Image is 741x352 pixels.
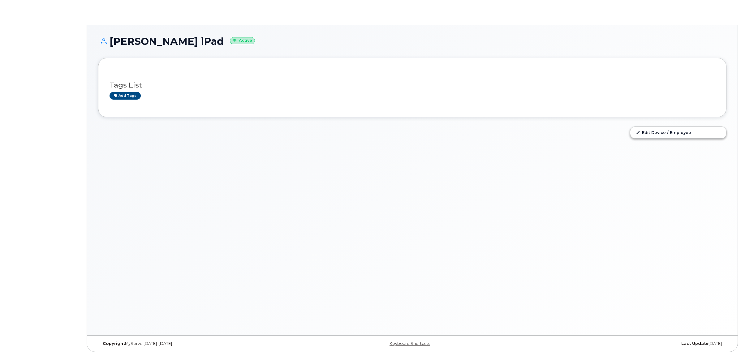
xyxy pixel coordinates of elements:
[517,341,726,346] div: [DATE]
[630,127,726,138] a: Edit Device / Employee
[103,341,125,346] strong: Copyright
[390,341,430,346] a: Keyboard Shortcuts
[681,341,709,346] strong: Last Update
[230,37,255,44] small: Active
[98,341,308,346] div: MyServe [DATE]–[DATE]
[98,36,726,47] h1: [PERSON_NAME] iPad
[110,81,715,89] h3: Tags List
[110,92,141,100] a: Add tags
